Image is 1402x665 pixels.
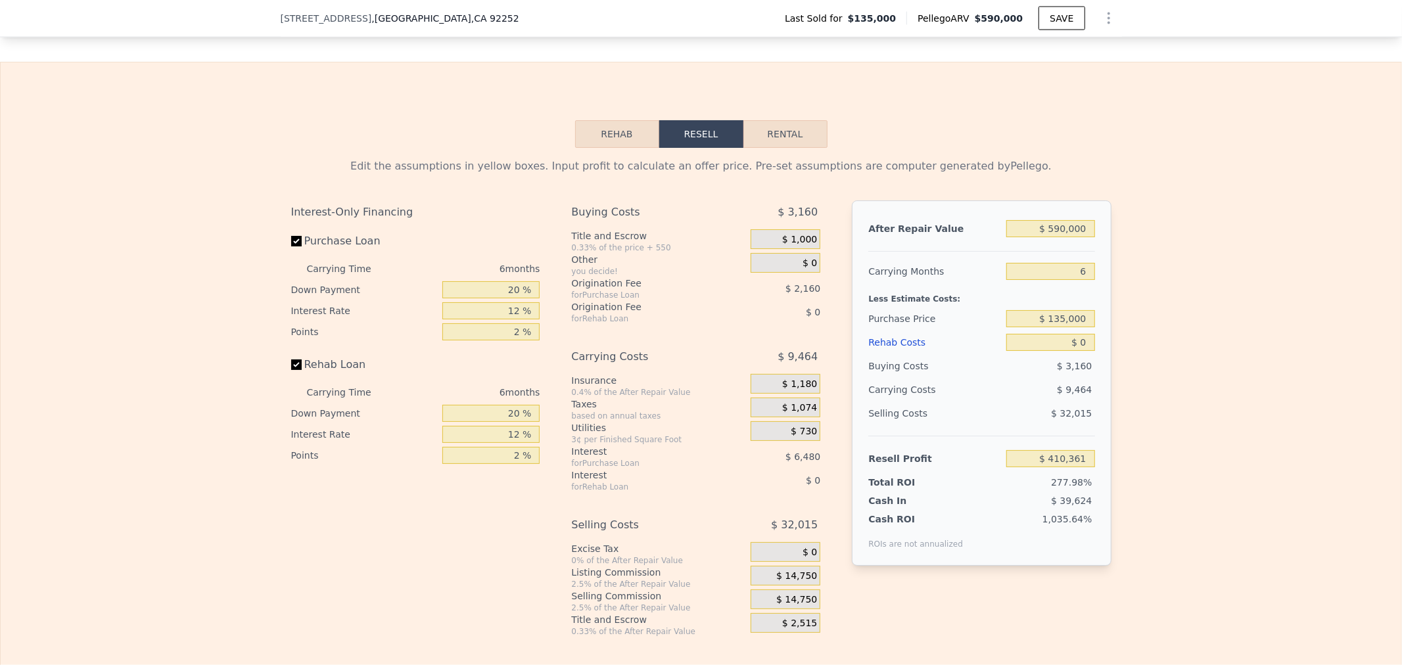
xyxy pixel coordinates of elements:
div: 0.33% of the price + 550 [571,242,745,253]
span: $ 6,480 [785,451,820,462]
span: $ 39,624 [1051,495,1092,506]
div: Selling Commission [571,589,745,603]
div: Other [571,253,745,266]
span: $ 1,074 [782,402,817,414]
span: $ 9,464 [1057,384,1092,395]
div: for Purchase Loan [571,290,718,300]
div: Purchase Price [868,307,1001,331]
div: Carrying Costs [868,378,950,401]
span: $ 2,515 [782,618,817,630]
div: Origination Fee [571,300,718,313]
div: Cash In [868,494,950,507]
span: $ 3,160 [1057,361,1092,371]
div: 0.33% of the After Repair Value [571,626,745,637]
div: 6 months [398,258,540,279]
div: 3¢ per Finished Square Foot [571,434,745,445]
button: Resell [659,120,743,148]
span: , CA 92252 [471,13,519,24]
span: $ 14,750 [776,570,817,582]
span: $ 0 [803,547,817,559]
div: based on annual taxes [571,411,745,421]
span: , [GEOGRAPHIC_DATA] [371,12,519,25]
span: 277.98% [1051,477,1092,488]
div: Buying Costs [571,200,718,224]
div: 6 months [398,382,540,403]
div: Interest [571,469,718,482]
div: Taxes [571,398,745,411]
div: Carrying Costs [571,345,718,369]
div: Total ROI [868,476,950,489]
span: $ 3,160 [778,200,818,224]
div: 2.5% of the After Repair Value [571,603,745,613]
div: for Rehab Loan [571,313,718,324]
span: $ 32,015 [771,513,818,537]
div: Insurance [571,374,745,387]
div: Down Payment [291,279,438,300]
span: Pellego ARV [918,12,975,25]
div: Carrying Months [868,260,1001,283]
div: Resell Profit [868,447,1001,470]
div: Carrying Time [307,258,392,279]
span: $ 0 [806,475,820,486]
div: After Repair Value [868,217,1001,241]
div: Carrying Time [307,382,392,403]
div: Interest-Only Financing [291,200,540,224]
div: 0.4% of the After Repair Value [571,387,745,398]
span: $ 730 [791,426,817,438]
div: Selling Costs [868,401,1001,425]
div: for Rehab Loan [571,482,718,492]
div: Selling Costs [571,513,718,537]
span: $ 32,015 [1051,408,1092,419]
div: Interest [571,445,718,458]
button: Rehab [575,120,659,148]
input: Purchase Loan [291,236,302,246]
button: Show Options [1096,5,1122,32]
div: you decide! [571,266,745,277]
div: Title and Escrow [571,613,745,626]
span: $ 14,750 [776,594,817,606]
button: Rental [743,120,828,148]
button: SAVE [1039,7,1085,30]
span: $ 0 [806,307,820,317]
div: Title and Escrow [571,229,745,242]
div: Less Estimate Costs: [868,283,1094,307]
div: Origination Fee [571,277,718,290]
div: Interest Rate [291,424,438,445]
span: Last Sold for [785,12,848,25]
input: Rehab Loan [291,359,302,370]
div: Points [291,321,438,342]
div: Listing Commission [571,566,745,579]
span: $ 1,000 [782,234,817,246]
div: Excise Tax [571,542,745,555]
label: Purchase Loan [291,229,438,253]
div: 2.5% of the After Repair Value [571,579,745,589]
div: Cash ROI [868,513,963,526]
span: 1,035.64% [1042,514,1092,524]
span: $590,000 [975,13,1023,24]
div: Points [291,445,438,466]
span: $135,000 [848,12,897,25]
div: 0% of the After Repair Value [571,555,745,566]
div: Utilities [571,421,745,434]
span: $ 2,160 [785,283,820,294]
div: for Purchase Loan [571,458,718,469]
div: Rehab Costs [868,331,1001,354]
span: $ 9,464 [778,345,818,369]
label: Rehab Loan [291,353,438,377]
div: Down Payment [291,403,438,424]
div: Buying Costs [868,354,1001,378]
span: $ 1,180 [782,378,817,390]
div: ROIs are not annualized [868,526,963,549]
span: [STREET_ADDRESS] [281,12,372,25]
div: Edit the assumptions in yellow boxes. Input profit to calculate an offer price. Pre-set assumptio... [291,158,1111,174]
span: $ 0 [803,258,817,269]
div: Interest Rate [291,300,438,321]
